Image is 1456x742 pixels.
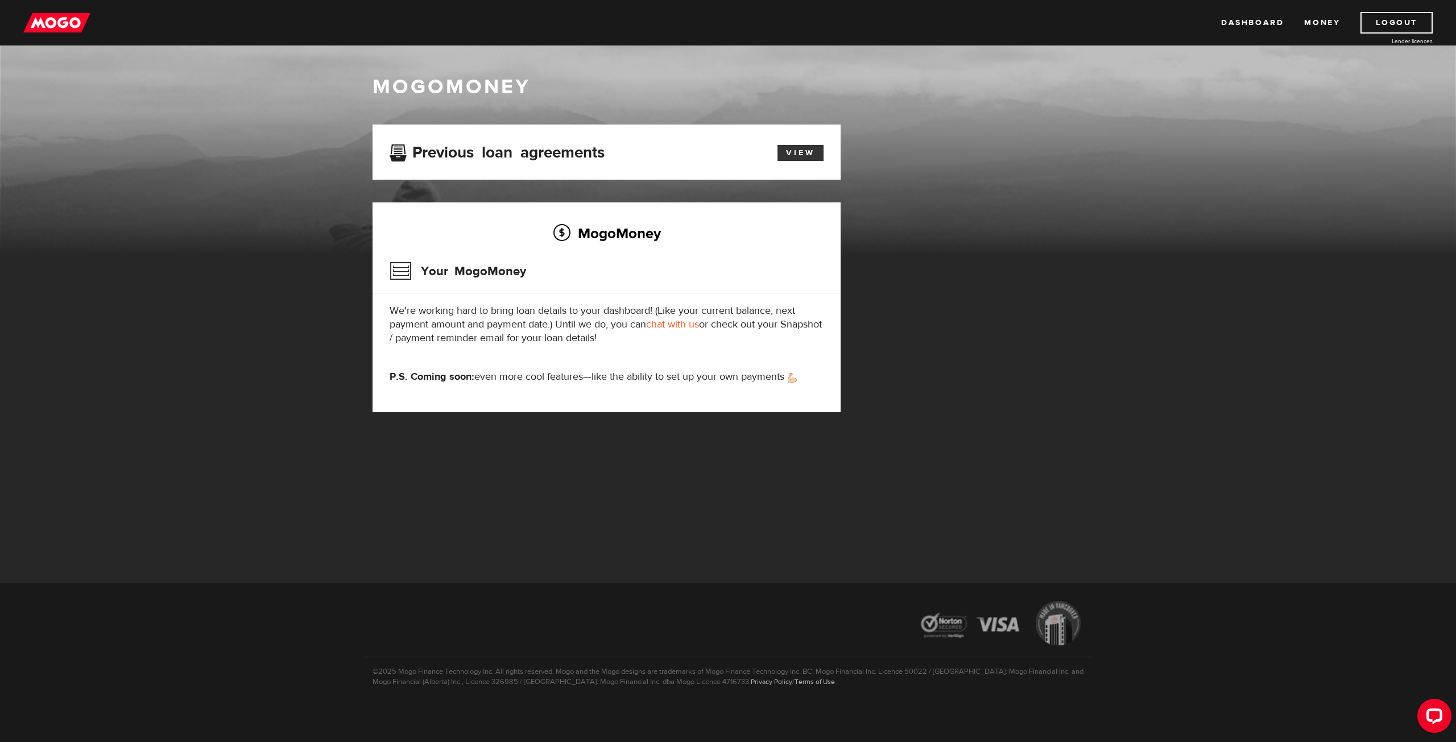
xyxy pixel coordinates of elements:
[390,370,824,384] p: even more cool features—like the ability to set up your own payments
[390,256,526,286] h3: Your MogoMoney
[1360,12,1433,34] a: Logout
[390,143,605,158] h3: Previous loan agreements
[364,657,1092,687] p: ©2025 Mogo Finance Technology Inc. All rights reserved. Mogo and the Mogo designs are trademarks ...
[795,677,835,686] a: Terms of Use
[788,373,797,383] img: strong arm emoji
[646,318,699,331] a: chat with us
[910,592,1092,657] img: legal-icons-92a2ffecb4d32d839781d1b4e4802d7b.png
[390,370,474,383] strong: P.S. Coming soon:
[1408,694,1456,742] iframe: LiveChat chat widget
[1347,37,1433,45] a: Lender licences
[373,75,1083,99] h1: MogoMoney
[751,677,792,686] a: Privacy Policy
[390,304,824,345] p: We're working hard to bring loan details to your dashboard! (Like your current balance, next paym...
[23,12,90,34] img: mogo_logo-11ee424be714fa7cbb0f0f49df9e16ec.png
[390,221,824,245] h2: MogoMoney
[777,145,824,161] a: View
[1304,12,1340,34] a: Money
[1221,12,1284,34] a: Dashboard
